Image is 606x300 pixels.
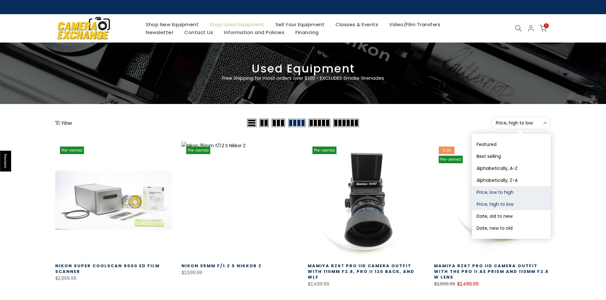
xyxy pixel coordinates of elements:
[204,20,270,28] a: Shop Used Equipment
[55,65,551,73] h3: Used Equipment
[434,281,455,287] del: $2,999.99
[181,263,262,269] a: Nikon 35mm f/1.2 S Nikkor Z
[472,186,551,198] button: Price, low to high
[308,280,425,288] div: $2,499.99
[491,117,551,129] button: Price, high to low
[496,120,546,126] span: Price, high to low
[270,20,330,28] a: Sell Your Equipment
[179,28,219,36] a: Contact Us
[185,74,421,82] p: Free Shipping for most orders over $100 - EXCLUDES Smoke Grenades
[55,274,172,282] div: $2,999.99
[55,263,160,274] a: Nikon Super Coolscan 9000 ED Film Scanner
[140,28,179,36] a: Newsletter
[308,263,414,280] a: Mamiya RZ67 Pro IID Camera Outfit with 110MM F2.8, Pro II 120 Back, and WLF
[472,174,551,186] button: Alphabetically, Z-A
[434,263,549,280] a: Mamiya RZ67 Pro IID Camera Outfit with the Pro II AE Prism and 110MM F2.8 W Lens
[330,20,384,28] a: Classes & Events
[384,20,446,28] a: Video/Film Transfers
[181,269,298,277] div: $2,599.99
[219,28,290,36] a: Information and Policies
[540,25,547,32] a: 0
[544,23,549,28] span: 0
[290,28,324,36] a: Financing
[457,280,478,288] ins: $2,499.99
[140,20,204,28] a: Shop New Equipment
[472,198,551,210] button: Price, high to low
[55,120,72,126] button: Show filters
[472,138,551,150] button: Featured
[472,162,551,174] button: Alphabetically, A-Z
[472,210,551,222] button: Date, old to new
[472,150,551,162] button: Best selling
[472,222,551,234] button: Date, new to old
